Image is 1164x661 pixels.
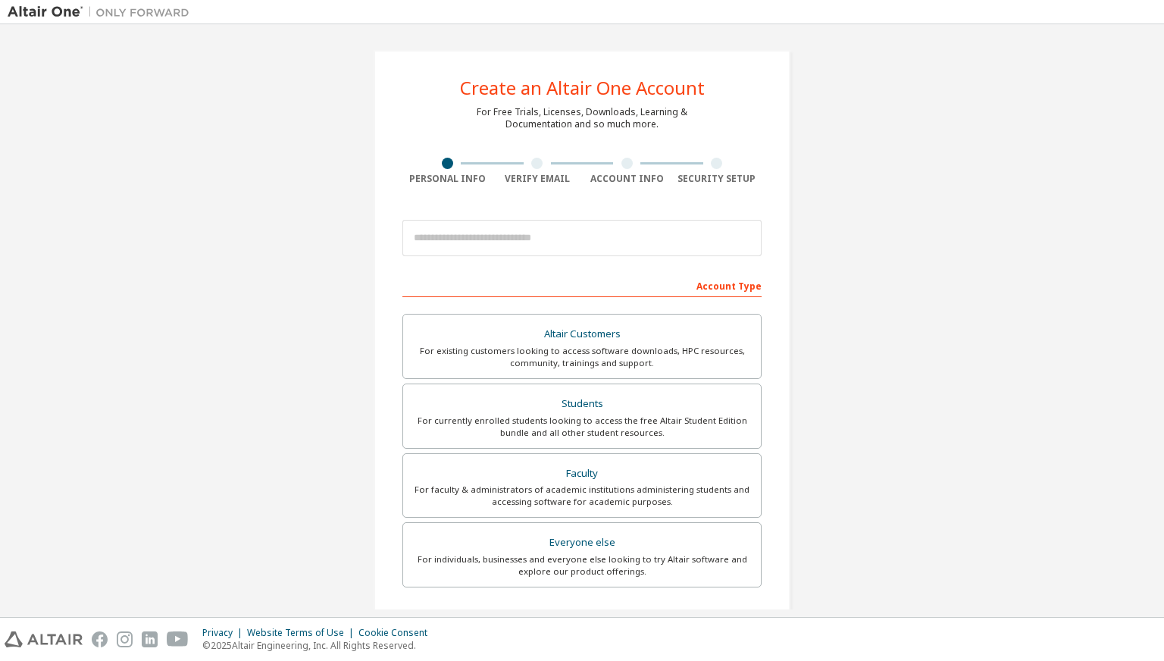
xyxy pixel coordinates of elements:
img: youtube.svg [167,631,189,647]
div: Personal Info [402,173,493,185]
div: For Free Trials, Licenses, Downloads, Learning & Documentation and so much more. [477,106,687,130]
img: facebook.svg [92,631,108,647]
div: Account Info [582,173,672,185]
img: instagram.svg [117,631,133,647]
div: For faculty & administrators of academic institutions administering students and accessing softwa... [412,484,752,508]
div: Cookie Consent [358,627,436,639]
div: Account Type [402,273,762,297]
div: Altair Customers [412,324,752,345]
img: linkedin.svg [142,631,158,647]
div: Students [412,393,752,415]
img: altair_logo.svg [5,631,83,647]
div: For existing customers looking to access software downloads, HPC resources, community, trainings ... [412,345,752,369]
img: Altair One [8,5,197,20]
div: Verify Email [493,173,583,185]
div: Create an Altair One Account [460,79,705,97]
div: Security Setup [672,173,762,185]
div: Faculty [412,463,752,484]
p: © 2025 Altair Engineering, Inc. All Rights Reserved. [202,639,436,652]
div: Privacy [202,627,247,639]
div: For individuals, businesses and everyone else looking to try Altair software and explore our prod... [412,553,752,578]
div: Website Terms of Use [247,627,358,639]
div: Everyone else [412,532,752,553]
div: For currently enrolled students looking to access the free Altair Student Edition bundle and all ... [412,415,752,439]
